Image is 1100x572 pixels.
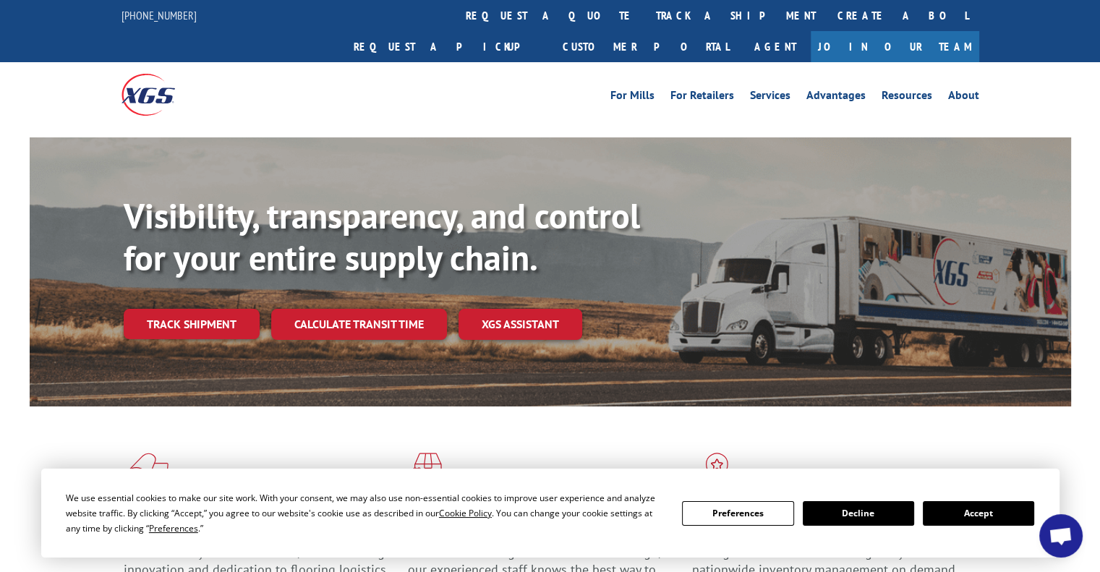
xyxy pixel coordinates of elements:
a: Calculate transit time [271,309,447,340]
span: Cookie Policy [439,507,492,519]
div: We use essential cookies to make our site work. With your consent, we may also use non-essential ... [66,490,665,536]
a: For Retailers [670,90,734,106]
a: Customer Portal [552,31,740,62]
a: For Mills [610,90,655,106]
a: Services [750,90,790,106]
button: Accept [923,501,1034,526]
span: Preferences [149,522,198,534]
a: Agent [740,31,811,62]
button: Preferences [682,501,793,526]
img: xgs-icon-total-supply-chain-intelligence-red [124,453,169,490]
a: Track shipment [124,309,260,339]
a: Advantages [806,90,866,106]
div: Open chat [1039,514,1083,558]
a: About [948,90,979,106]
a: XGS ASSISTANT [459,309,582,340]
img: xgs-icon-flagship-distribution-model-red [692,453,742,490]
a: Request a pickup [343,31,552,62]
a: Resources [882,90,932,106]
img: xgs-icon-focused-on-flooring-red [408,453,442,490]
button: Decline [803,501,914,526]
b: Visibility, transparency, and control for your entire supply chain. [124,193,640,280]
div: Cookie Consent Prompt [41,469,1060,558]
a: Join Our Team [811,31,979,62]
a: [PHONE_NUMBER] [121,8,197,22]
